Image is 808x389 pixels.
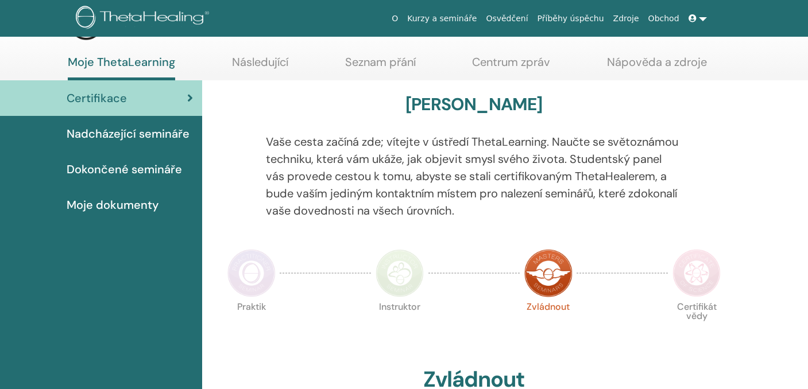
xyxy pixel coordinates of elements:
[67,197,158,212] font: Moje dokumenty
[67,126,190,141] font: Nadcházející semináře
[644,8,684,29] a: Obchod
[486,14,528,23] font: Osvědčení
[403,8,481,29] a: Kurzy a semináře
[472,55,550,77] a: Centrum zpráv
[607,55,707,77] a: Nápověda a zdroje
[392,14,398,23] font: O
[227,249,276,297] img: Praktik
[407,14,477,23] font: Kurzy a semináře
[232,55,288,69] font: Následující
[67,162,182,177] font: Dokončené semináře
[68,55,175,69] font: Moje ThetaLearning
[609,8,644,29] a: Zdroje
[607,55,707,69] font: Nápověda a zdroje
[672,249,721,297] img: Certifikát vědy
[67,91,127,106] font: Certifikace
[613,14,639,23] font: Zdroje
[237,301,266,313] font: Praktik
[76,6,213,32] img: logo.png
[533,8,609,29] a: Příběhy úspěchu
[68,55,175,80] a: Moje ThetaLearning
[387,8,403,29] a: O
[345,55,416,69] font: Seznam přání
[527,301,570,313] font: Zvládnout
[345,55,416,77] a: Seznam přání
[232,55,288,77] a: Následující
[405,93,543,115] font: [PERSON_NAME]
[379,301,420,313] font: Instruktor
[481,8,532,29] a: Osvědčení
[472,55,550,69] font: Centrum zpráv
[266,134,678,218] font: Vaše cesta začíná zde; vítejte v ústředí ThetaLearning. Naučte se světoznámou techniku, která vám...
[677,301,717,322] font: Certifikát vědy
[524,249,573,297] img: Zvládnout
[648,14,679,23] font: Obchod
[538,14,604,23] font: Příběhy úspěchu
[376,249,424,297] img: Instruktor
